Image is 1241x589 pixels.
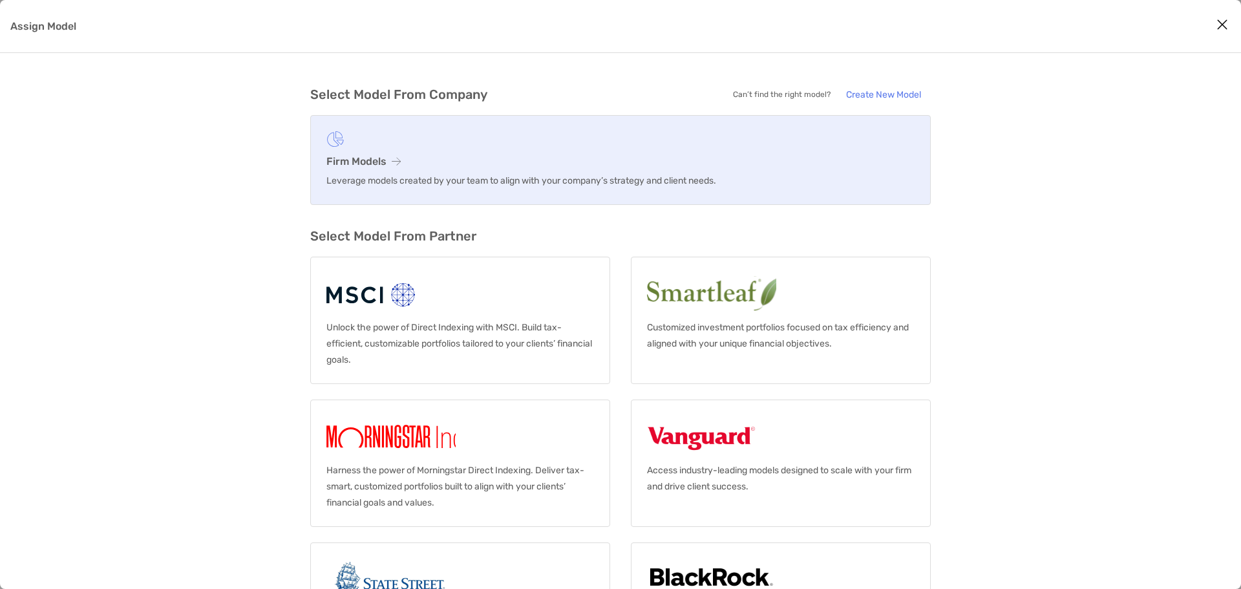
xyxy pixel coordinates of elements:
[326,319,594,368] p: Unlock the power of Direct Indexing with MSCI. Build tax-efficient, customizable portfolios tailo...
[733,87,831,103] p: Can’t find the right model?
[647,462,915,495] p: Access industry-leading models designed to scale with your firm and drive client success.
[647,416,756,457] img: Vanguard
[631,400,931,527] a: VanguardAccess industry-leading models designed to scale with your firm and drive client success.
[310,400,610,527] a: MorningstarHarness the power of Morningstar Direct Indexing. Deliver tax-smart, customized portfo...
[310,257,610,384] a: MSCIUnlock the power of Direct Indexing with MSCI. Build tax-efficient, customizable portfolios t...
[836,84,931,105] a: Create New Model
[647,273,885,314] img: Smartleaf
[1213,16,1232,35] button: Close modal
[326,273,418,314] img: MSCI
[310,115,931,205] a: Firm ModelsLeverage models created by your team to align with your company’s strategy and client ...
[326,416,507,457] img: Morningstar
[631,257,931,384] a: SmartleafCustomized investment portfolios focused on tax efficiency and aligned with your unique ...
[310,228,931,244] h3: Select Model From Partner
[326,173,915,189] p: Leverage models created by your team to align with your company’s strategy and client needs.
[647,319,915,352] p: Customized investment portfolios focused on tax efficiency and aligned with your unique financial...
[326,155,915,167] h3: Firm Models
[10,18,76,34] p: Assign Model
[326,462,594,511] p: Harness the power of Morningstar Direct Indexing. Deliver tax-smart, customized portfolios built ...
[310,87,487,102] h3: Select Model From Company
